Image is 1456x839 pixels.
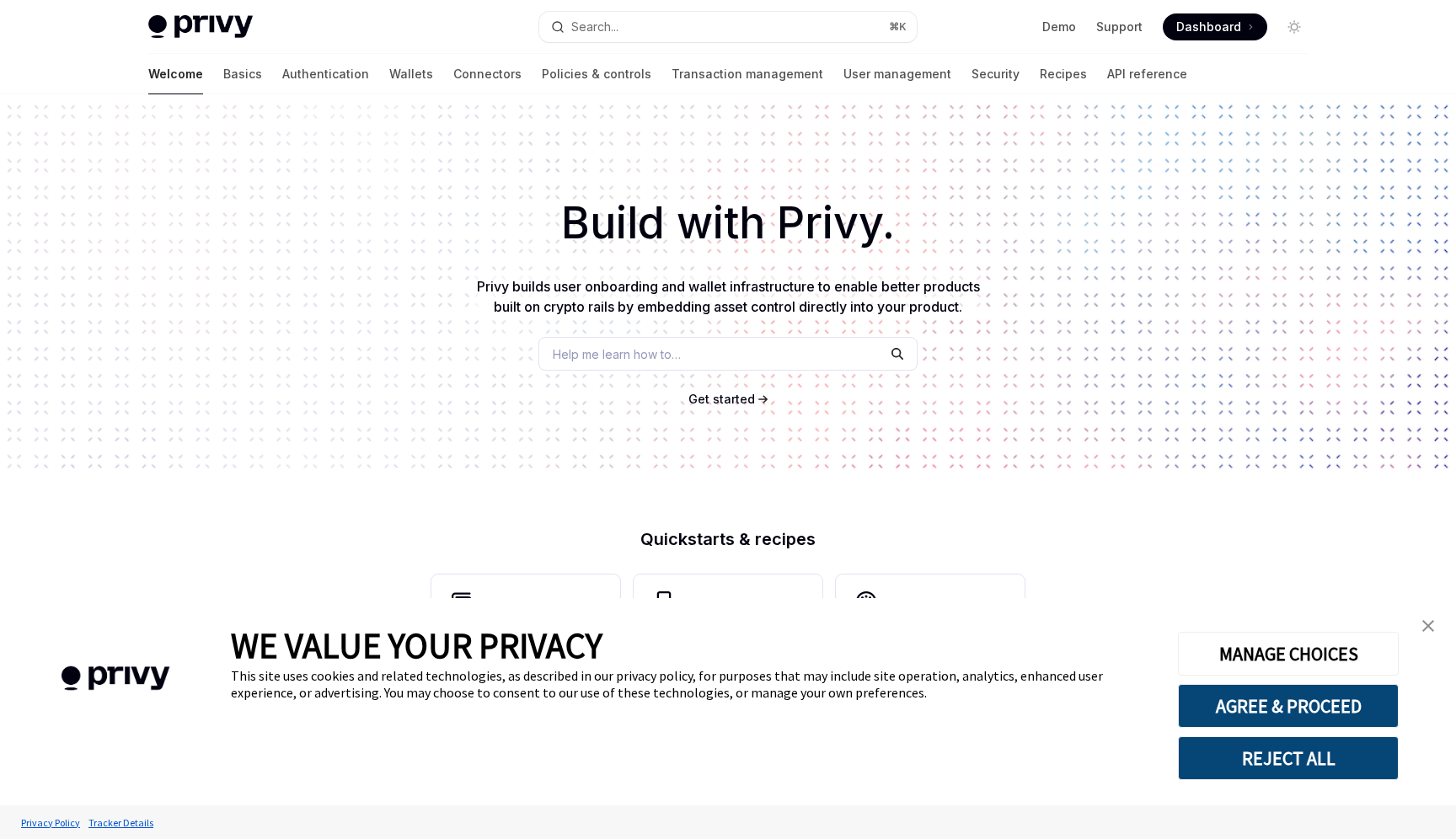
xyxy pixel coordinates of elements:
button: REJECT ALL [1178,736,1399,780]
span: Help me learn how to… [553,345,681,363]
a: Wallets [389,54,433,94]
button: Toggle dark mode [1281,13,1308,40]
span: Dashboard [1176,19,1241,35]
span: WE VALUE YOUR PRIVACY [231,623,602,667]
a: **** **** **** ***Use the React Native SDK to build a mobile app on Solana. [634,574,822,746]
a: Get started [688,391,755,408]
a: API reference [1107,54,1187,94]
a: close banner [1411,609,1445,643]
a: Connectors [453,54,522,94]
button: AGREE & PROCEED [1178,684,1399,728]
img: company logo [25,642,206,715]
span: Get started [688,392,755,406]
a: User management [843,54,951,94]
a: Basics [223,54,262,94]
h2: Quickstarts & recipes [431,531,1025,548]
div: This site uses cookies and related technologies, as described in our privacy policy, for purposes... [231,667,1153,701]
a: Privacy Policy [17,808,84,837]
a: Policies & controls [542,54,651,94]
a: Support [1096,19,1143,35]
a: Transaction management [672,54,823,94]
a: **** *****Whitelabel login, wallets, and user management with your own UI and branding. [836,574,1025,746]
button: Search...⌘K [539,12,917,42]
button: MANAGE CHOICES [1178,632,1399,676]
div: Search... [571,17,618,37]
a: Authentication [282,54,369,94]
a: Security [972,54,1020,94]
img: light logo [148,15,253,39]
a: Tracker Details [84,808,158,837]
img: close banner [1422,620,1434,632]
h1: Build with Privy. [27,190,1429,256]
a: Welcome [148,54,203,94]
a: Demo [1042,19,1076,35]
span: Privy builds user onboarding and wallet infrastructure to enable better products built on crypto ... [477,278,980,315]
span: ⌘ K [889,20,907,34]
a: Recipes [1040,54,1087,94]
a: Dashboard [1163,13,1267,40]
